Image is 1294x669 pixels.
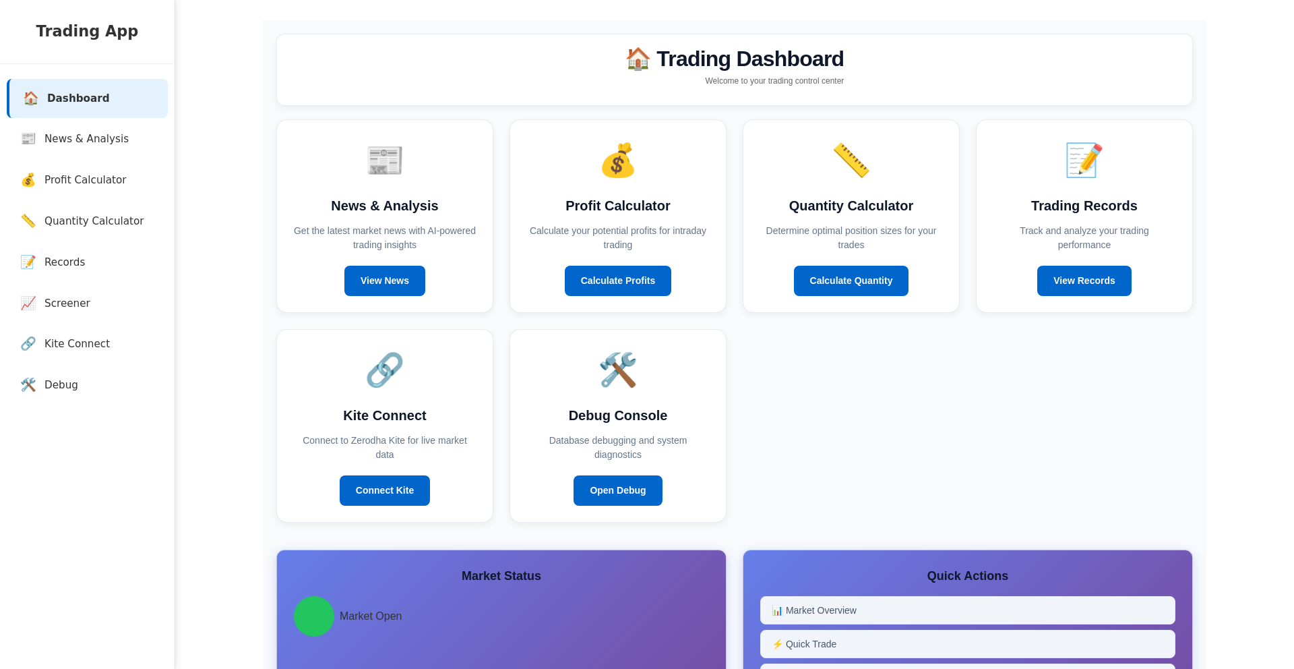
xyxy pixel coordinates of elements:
span: 📰 [20,129,36,149]
h3: Kite Connect [293,405,476,426]
span: News & Analysis [44,132,129,147]
span: Dashboard [47,91,110,107]
div: 📏 [760,136,943,185]
h3: News & Analysis [293,196,476,216]
a: Connect Kite [340,475,430,506]
h3: Quantity Calculator [760,196,943,216]
p: Calculate your potential profits for intraday trading [526,224,710,252]
a: 📈Screener [7,284,168,324]
span: 🏠 [23,89,39,109]
div: 💰 [526,136,710,185]
a: 🔗Kite Connect [7,324,168,364]
h4: Quick Actions [760,567,1175,585]
h3: Debug Console [526,405,710,426]
a: View News [344,266,425,296]
div: 📰 [293,136,476,185]
a: 🛠️Debug [7,366,168,405]
span: Quantity Calculator [44,214,144,229]
a: Calculate Quantity [794,266,909,296]
span: Market Open [340,608,402,624]
span: Kite Connect [44,337,110,352]
h2: 🏠 Trading Dashboard [625,42,844,75]
p: Database debugging and system diagnostics [526,434,710,462]
span: Screener [44,296,90,312]
div: 📝 [993,136,1176,185]
span: Profit Calculator [44,173,127,188]
h3: Trading Records [993,196,1176,216]
a: Calculate Profits [565,266,671,296]
h2: Trading App [13,20,161,43]
span: 📝 [20,253,36,272]
span: 📈 [20,294,36,314]
span: 🔗 [20,334,36,354]
h4: Market Status [294,567,709,585]
p: Get the latest market news with AI-powered trading insights [293,224,476,252]
a: 📝Records [7,243,168,283]
a: 📰News & Analysis [7,119,168,159]
a: 📏Quantity Calculator [7,202,168,241]
p: Determine optimal position sizes for your trades [760,224,943,252]
a: Open Debug [574,475,662,506]
h3: Profit Calculator [526,196,710,216]
a: 🏠Dashboard [7,79,168,119]
span: Debug [44,378,78,393]
a: 💰Profit Calculator [7,161,168,200]
p: Track and analyze your trading performance [993,224,1176,252]
span: Records [44,255,85,270]
button: ⚡ Quick Trade [760,630,1175,658]
div: 🔗 [293,346,476,395]
p: Welcome to your trading control center [625,75,844,87]
a: View Records [1037,266,1132,296]
span: 🛠️ [20,376,36,395]
div: 🛠️ [526,346,710,395]
span: 💰 [20,171,36,190]
p: Connect to Zerodha Kite for live market data [293,434,476,462]
span: 📏 [20,212,36,231]
button: 📊 Market Overview [760,596,1175,624]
